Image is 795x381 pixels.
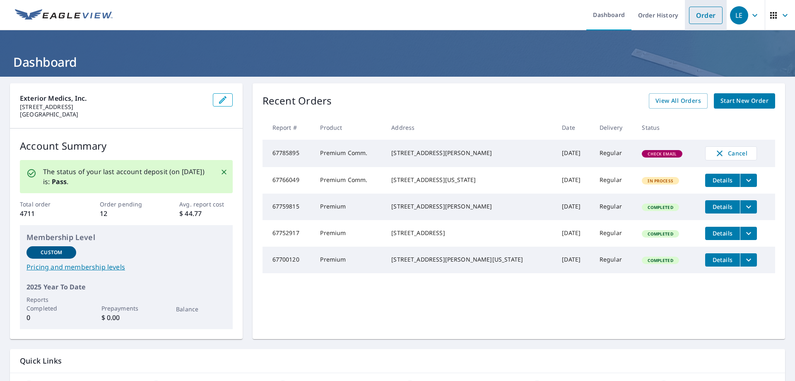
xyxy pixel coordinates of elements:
p: [GEOGRAPHIC_DATA] [20,111,206,118]
td: Premium Comm. [313,167,385,194]
p: [STREET_ADDRESS] [20,103,206,111]
td: [DATE] [555,247,593,273]
button: filesDropdownBtn-67700120 [740,253,757,267]
td: Premium [313,247,385,273]
p: Exterior Medics, Inc. [20,93,206,103]
td: 67752917 [263,220,314,247]
button: Close [219,167,229,177]
td: Regular [593,220,636,247]
span: Cancel [714,148,748,158]
span: Details [710,176,735,184]
td: Premium [313,194,385,220]
img: EV Logo [15,9,113,22]
p: Custom [41,249,62,256]
span: Details [710,203,735,211]
th: Status [635,115,699,140]
p: 0 [26,313,76,323]
p: Account Summary [20,138,233,153]
h1: Dashboard [10,53,785,70]
div: [STREET_ADDRESS] [391,229,549,237]
button: detailsBtn-67759815 [705,200,740,214]
div: [STREET_ADDRESS][US_STATE] [391,176,549,184]
td: Regular [593,140,636,167]
td: 67700120 [263,247,314,273]
th: Product [313,115,385,140]
p: Membership Level [26,232,226,243]
td: 67759815 [263,194,314,220]
p: Recent Orders [263,93,332,109]
a: Start New Order [714,93,775,109]
td: Premium Comm. [313,140,385,167]
td: [DATE] [555,140,593,167]
td: 67766049 [263,167,314,194]
td: [DATE] [555,167,593,194]
button: detailsBtn-67766049 [705,174,740,187]
p: 2025 Year To Date [26,282,226,292]
button: detailsBtn-67700120 [705,253,740,267]
td: Premium [313,220,385,247]
td: Regular [593,247,636,273]
p: Balance [176,305,226,313]
div: [STREET_ADDRESS][PERSON_NAME][US_STATE] [391,255,549,264]
button: filesDropdownBtn-67759815 [740,200,757,214]
p: Total order [20,200,73,209]
button: detailsBtn-67752917 [705,227,740,240]
div: [STREET_ADDRESS][PERSON_NAME] [391,202,549,211]
th: Delivery [593,115,636,140]
span: Completed [643,204,678,210]
span: Completed [643,231,678,237]
p: Reports Completed [26,295,76,313]
button: filesDropdownBtn-67752917 [740,227,757,240]
th: Address [385,115,555,140]
td: 67785895 [263,140,314,167]
span: In Process [643,178,678,184]
td: Regular [593,167,636,194]
button: filesDropdownBtn-67766049 [740,174,757,187]
button: Cancel [705,146,757,160]
td: Regular [593,194,636,220]
p: $ 0.00 [101,313,151,323]
p: $ 44.77 [179,209,232,218]
p: Prepayments [101,304,151,313]
p: The status of your last account deposit (on [DATE]) is: . [43,167,210,187]
a: Pricing and membership levels [26,262,226,272]
span: Completed [643,257,678,263]
p: Avg. report cost [179,200,232,209]
span: Start New Order [720,96,768,106]
span: Check Email [643,151,682,157]
span: Details [710,256,735,264]
p: Order pending [100,200,153,209]
th: Report # [263,115,314,140]
td: [DATE] [555,220,593,247]
a: Order [689,7,723,24]
p: Quick Links [20,356,775,366]
span: Details [710,229,735,237]
p: 4711 [20,209,73,218]
span: View All Orders [655,96,701,106]
th: Date [555,115,593,140]
td: [DATE] [555,194,593,220]
p: 12 [100,209,153,218]
div: [STREET_ADDRESS][PERSON_NAME] [391,149,549,157]
a: View All Orders [649,93,708,109]
b: Pass [52,177,67,186]
div: LE [730,6,748,24]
